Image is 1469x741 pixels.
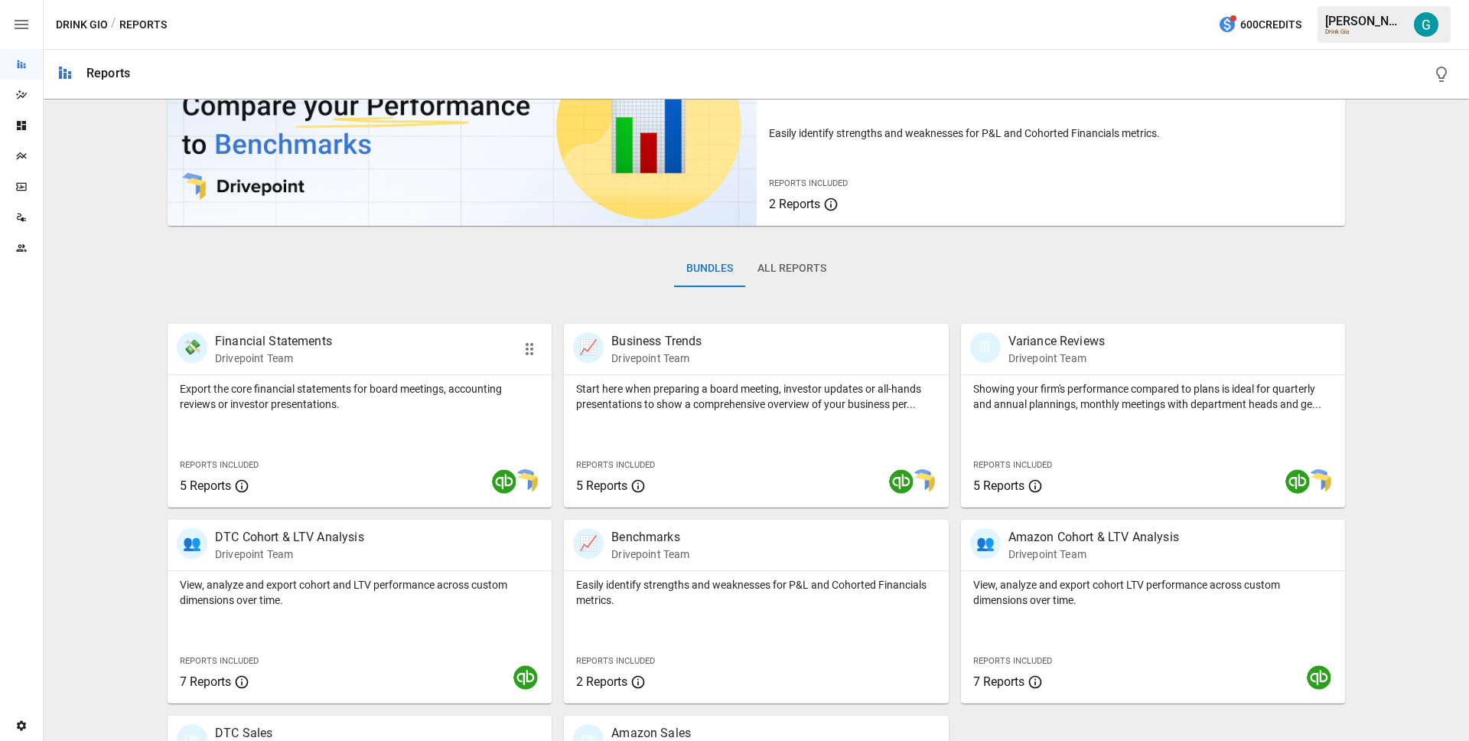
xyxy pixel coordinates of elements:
p: Business Trends [611,332,702,351]
div: [PERSON_NAME] [1325,14,1405,28]
p: Amazon Cohort & LTV Analysis [1008,528,1179,547]
span: Reports Included [180,656,259,666]
div: 💸 [177,332,207,363]
p: Export the core financial statements for board meetings, accounting reviews or investor presentat... [180,381,539,412]
p: Drivepoint Team [1008,547,1179,562]
div: 📈 [573,528,604,559]
span: 2 Reports [576,674,627,689]
span: 2 Reports [769,197,820,211]
p: Easily identify strengths and weaknesses for P&L and Cohorted Financials metrics. [576,577,936,608]
img: smart model [1307,469,1331,494]
p: View, analyze and export cohort LTV performance across custom dimensions over time. [973,577,1333,608]
img: Gavin Acres [1414,12,1438,37]
span: Reports Included [769,178,848,188]
img: video thumbnail [168,27,757,226]
div: Reports [86,66,130,80]
span: 7 Reports [180,674,231,689]
span: Reports Included [180,460,259,470]
div: 📈 [573,332,604,363]
p: Financial Statements [215,332,332,351]
div: 👥 [970,528,1001,559]
img: quickbooks [513,665,538,690]
span: 5 Reports [576,478,627,493]
span: 7 Reports [973,674,1024,689]
p: Benchmarks [611,528,689,547]
span: Reports Included [576,656,655,666]
div: 🗓 [970,332,1001,363]
p: Drivepoint Team [215,547,364,562]
p: DTC Cohort & LTV Analysis [215,528,364,547]
span: 5 Reports [180,478,231,493]
p: Drivepoint Team [215,351,332,366]
p: View, analyze and export cohort and LTV performance across custom dimensions over time. [180,577,539,608]
p: Drivepoint Team [1008,351,1105,366]
p: Drivepoint Team [611,547,689,562]
img: quickbooks [1307,665,1331,690]
div: / [111,15,116,34]
img: quickbooks [492,469,516,494]
span: Reports Included [973,656,1052,666]
div: 👥 [177,528,207,559]
div: Drink Gio [1325,28,1405,35]
span: 600 Credits [1240,15,1301,34]
p: Variance Reviews [1008,332,1105,351]
span: 5 Reports [973,478,1024,493]
img: smart model [910,469,935,494]
span: Reports Included [576,460,655,470]
img: quickbooks [889,469,914,494]
img: smart model [513,469,538,494]
p: Drivepoint Team [611,351,702,366]
button: All Reports [745,250,839,287]
p: Easily identify strengths and weaknesses for P&L and Cohorted Financials metrics. [769,126,1334,141]
button: Drink Gio [56,15,108,34]
button: 600Credits [1212,11,1308,39]
p: Start here when preparing a board meeting, investor updates or all-hands presentations to show a ... [576,381,936,412]
span: Reports Included [973,460,1052,470]
p: Showing your firm's performance compared to plans is ideal for quarterly and annual plannings, mo... [973,381,1333,412]
button: Bundles [674,250,745,287]
img: quickbooks [1285,469,1310,494]
button: Gavin Acres [1405,3,1448,46]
